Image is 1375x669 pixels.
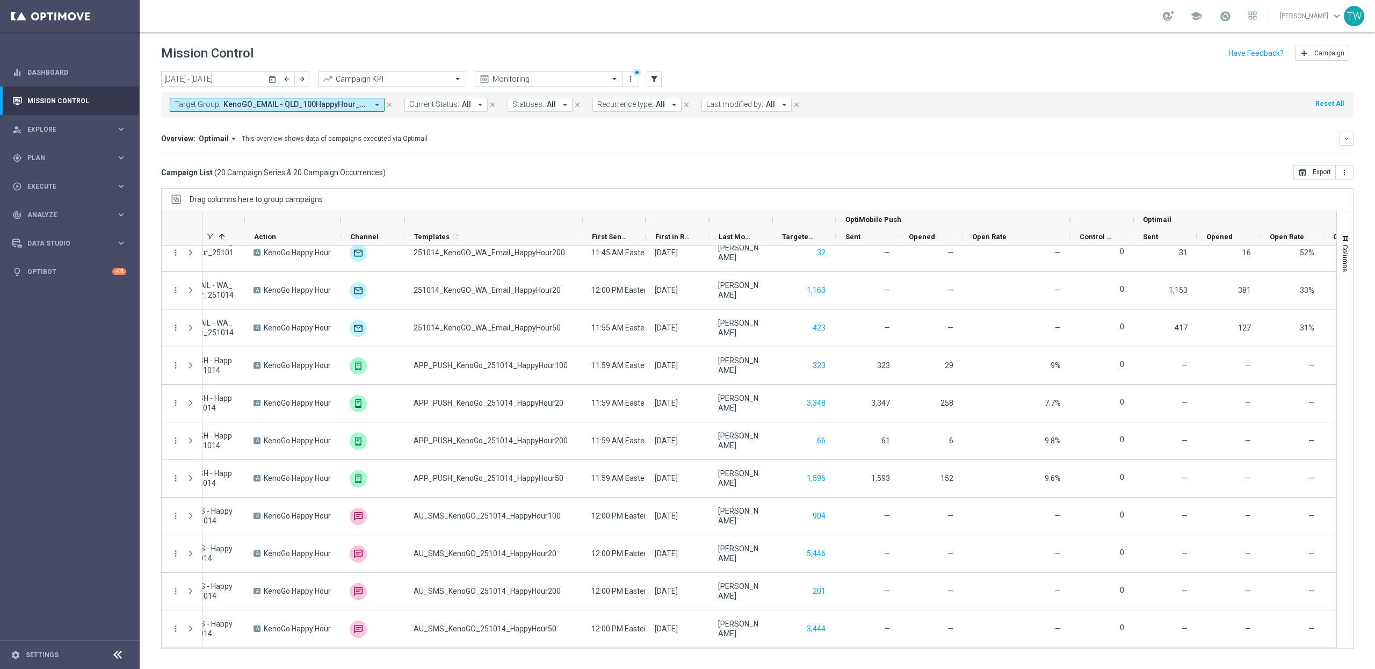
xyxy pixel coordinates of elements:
button: lightbulb Optibot +10 [12,268,127,276]
div: 14 Oct 2025, Tuesday [655,436,678,445]
span: Open Rate = Opened / Delivered [1308,399,1314,407]
span: A [254,362,260,369]
div: TW [1344,6,1364,26]
button: 32 [816,246,827,260]
span: Sent [1143,233,1158,241]
button: 66 [816,434,827,448]
span: 323 [877,361,890,370]
ng-select: Monitoring [475,71,623,87]
div: Press SPACE to select this row. [162,498,202,535]
img: Vonage [350,621,367,638]
i: close [386,101,393,109]
label: 0 [1120,284,1124,294]
div: OptiMobile Push [350,433,367,450]
i: trending_up [322,74,333,84]
button: close [573,99,582,111]
i: arrow_drop_down [669,100,679,110]
button: more_vert [171,398,180,408]
span: 11:59 AM Eastern Australia Time (Sydney) (UTC +11:00) [591,399,830,407]
span: First Send Time [592,233,627,241]
button: Target Group: KenoGO_EMAIL - QLD_100HappyHour_251014, KenoGO_EMAIL - QLD_200HappyHour_251014, Ken... [170,98,385,112]
span: — [884,248,890,257]
span: — [947,323,953,332]
span: 417 [1175,323,1188,332]
span: A [254,625,260,632]
span: — [1182,399,1188,407]
span: A [254,287,260,293]
button: 904 [812,509,827,523]
span: KenoGo Happy Hour [264,436,331,445]
button: track_changes Analyze keyboard_arrow_right [12,211,127,219]
button: close [682,99,691,111]
div: Press SPACE to select this row. [162,610,202,648]
button: more_vert [171,511,180,521]
span: 6 [949,436,953,445]
i: person_search [12,125,22,134]
img: Optimail [350,282,367,299]
i: close [574,101,581,109]
span: First in Range [655,233,691,241]
button: more_vert [171,285,180,295]
span: KenoGo Happy Hour [264,323,331,333]
button: add Campaign [1295,46,1349,61]
div: Analyze [12,210,116,220]
button: Last modified by: All arrow_drop_down [701,98,792,112]
button: arrow_back [279,71,294,87]
span: — [947,248,953,257]
span: — [884,286,890,294]
span: Open Rate = Opened / Delivered [1300,323,1314,332]
span: KenoGo Happy Hour [264,511,331,521]
i: arrow_drop_down [475,100,485,110]
input: Have Feedback? [1228,49,1284,57]
i: more_vert [171,624,180,634]
a: Optibot [27,257,112,286]
button: more_vert [171,473,180,483]
span: A [254,475,260,481]
button: 423 [812,321,827,335]
div: 14 Oct 2025, Tuesday [655,285,678,295]
i: preview [479,74,490,84]
span: 11:55 AM Eastern Australia Time (Sydney) (UTC +11:00) [591,323,830,332]
i: more_vert [1340,168,1349,177]
span: Open Rate = Opened / Delivered [1045,436,1061,445]
span: Target Group: [175,100,221,109]
span: 1,153 [1169,286,1188,294]
div: Tina Wang [718,431,763,450]
span: school [1190,10,1202,22]
div: Press SPACE to select this row. [162,573,202,610]
div: 14 Oct 2025, Tuesday [655,398,678,408]
div: Tina Wang [718,356,763,375]
div: Press SPACE to select this row. [162,422,202,460]
div: 14 Oct 2025, Tuesday [655,361,678,370]
img: OptiMobile Push [350,357,367,375]
span: Control Customers [1080,233,1115,241]
span: — [1245,361,1251,370]
button: Current Status: All arrow_drop_down [404,98,488,112]
div: Data Studio [12,239,116,248]
div: play_circle_outline Execute keyboard_arrow_right [12,182,127,191]
button: more_vert [171,248,180,257]
div: Execute [12,182,116,191]
i: refresh [451,232,460,241]
i: lightbulb [12,267,22,277]
button: more_vert [171,323,180,333]
span: All [462,100,471,109]
div: Tina Wang [718,243,763,262]
span: Campaign [1314,49,1344,57]
img: OptiMobile Push [350,395,367,412]
span: Recurrence type: [597,100,653,109]
div: person_search Explore keyboard_arrow_right [12,125,127,134]
div: Plan [12,153,116,163]
i: more_vert [171,436,180,445]
button: 1,163 [806,284,827,297]
span: APP_PUSH_KenoGo_251014_HappyHour100 [414,361,568,370]
button: Data Studio keyboard_arrow_right [12,239,127,248]
div: Row Groups [190,195,323,204]
button: Reset All [1314,98,1345,110]
div: Tina Wang [718,318,763,337]
span: Open Rate = Opened / Delivered [1308,436,1314,445]
div: Tina Wang [718,280,763,300]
